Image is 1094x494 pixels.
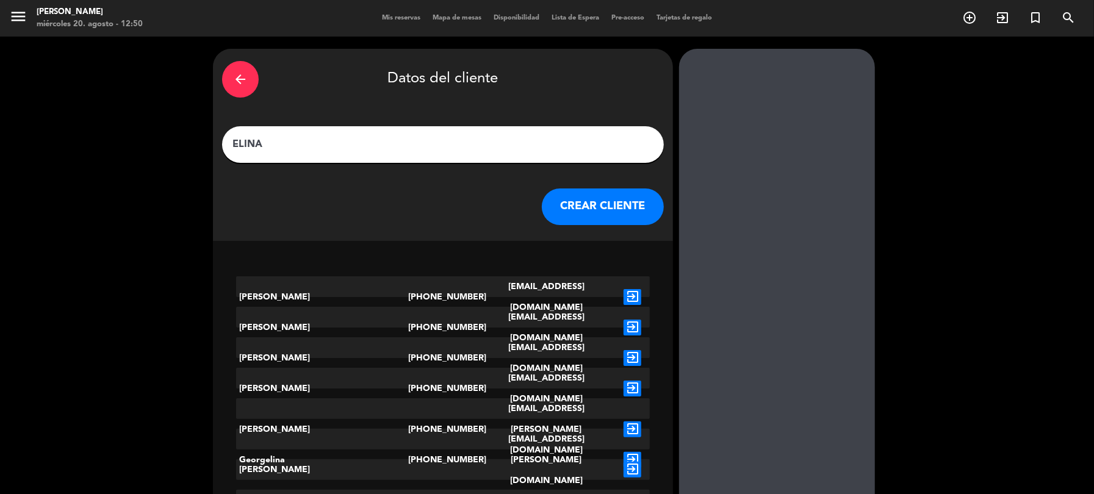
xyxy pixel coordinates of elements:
[624,320,641,335] i: exit_to_app
[624,289,641,305] i: exit_to_app
[478,307,616,348] div: [EMAIL_ADDRESS][DOMAIN_NAME]
[408,429,477,491] div: [PHONE_NUMBER]
[236,276,409,318] div: [PERSON_NAME]
[478,276,616,318] div: [EMAIL_ADDRESS][DOMAIN_NAME]
[37,18,143,30] div: miércoles 20. agosto - 12:50
[488,15,545,21] span: Disponibilidad
[236,337,409,379] div: [PERSON_NAME]
[236,459,409,480] div: [PERSON_NAME]
[376,15,426,21] span: Mis reservas
[408,368,477,409] div: [PHONE_NUMBER]
[962,10,977,25] i: add_circle_outline
[426,15,488,21] span: Mapa de mesas
[231,136,655,153] input: Escriba nombre, correo electrónico o número de teléfono...
[9,7,27,26] i: menu
[222,58,664,101] div: Datos del cliente
[9,7,27,30] button: menu
[478,337,616,379] div: [EMAIL_ADDRESS][DOMAIN_NAME]
[624,350,641,366] i: exit_to_app
[408,307,477,348] div: [PHONE_NUMBER]
[1061,10,1076,25] i: search
[37,6,143,18] div: [PERSON_NAME]
[545,15,605,21] span: Lista de Espera
[650,15,718,21] span: Tarjetas de regalo
[605,15,650,21] span: Pre-acceso
[624,462,641,478] i: exit_to_app
[478,398,616,460] div: [EMAIL_ADDRESS][PERSON_NAME][DOMAIN_NAME]
[236,368,409,409] div: [PERSON_NAME]
[408,276,477,318] div: [PHONE_NUMBER]
[233,72,248,87] i: arrow_back
[995,10,1010,25] i: exit_to_app
[624,452,641,468] i: exit_to_app
[478,368,616,409] div: [EMAIL_ADDRESS][DOMAIN_NAME]
[408,337,477,379] div: [PHONE_NUMBER]
[236,307,409,348] div: [PERSON_NAME]
[542,188,664,225] button: CREAR CLIENTE
[236,429,409,491] div: Georgelina
[624,421,641,437] i: exit_to_app
[1028,10,1043,25] i: turned_in_not
[236,398,409,460] div: [PERSON_NAME]
[624,381,641,396] i: exit_to_app
[478,429,616,491] div: [EMAIL_ADDRESS][PERSON_NAME][DOMAIN_NAME]
[408,398,477,460] div: [PHONE_NUMBER]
